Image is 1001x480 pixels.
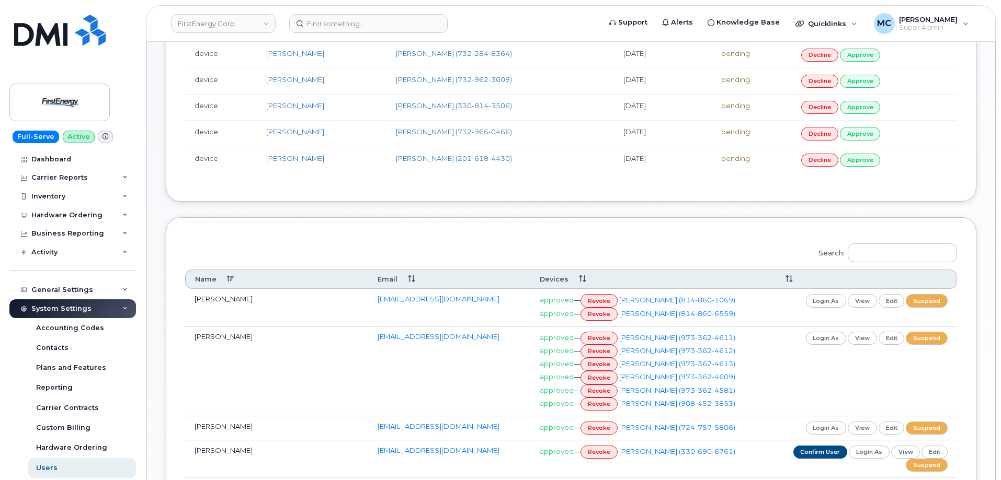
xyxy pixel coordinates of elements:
[540,447,574,455] span: approved
[581,384,618,397] a: revoke
[801,101,838,114] a: decline
[619,372,735,381] a: [PERSON_NAME] (973-362-4609)
[530,326,766,416] td: — — — — — —
[618,17,647,28] span: Support
[812,237,957,266] label: Search:
[806,294,847,307] a: login as
[266,127,324,136] a: [PERSON_NAME]
[712,94,792,120] td: pending
[378,332,499,341] a: [EMAIL_ADDRESS][DOMAIN_NAME]
[801,127,838,140] a: decline
[899,24,958,32] span: Super Admin
[185,120,257,146] td: device
[614,42,712,68] td: [DATE]
[766,270,957,289] th: : activate to sort column ascending
[619,359,735,368] a: [PERSON_NAME] (973-362-4613)
[619,399,735,407] a: [PERSON_NAME] (908-452-3853)
[185,68,257,94] td: device
[840,75,881,88] a: approve
[289,14,448,33] input: Find something...
[185,416,368,440] td: [PERSON_NAME]
[581,397,618,411] a: revoke
[581,332,618,345] a: revoke
[879,422,905,435] a: edit
[793,446,848,459] a: confirm user
[671,17,693,28] span: Alerts
[849,446,890,459] a: login as
[655,12,700,33] a: Alerts
[808,19,846,28] span: Quicklinks
[530,416,766,440] td: —
[955,435,993,472] iframe: Messenger Launcher
[540,399,574,407] span: approved
[806,422,847,435] a: login as
[540,423,574,431] span: approved
[581,358,618,371] a: revoke
[540,359,574,368] span: approved
[396,154,512,162] a: [PERSON_NAME] (201-618-4430)
[712,42,792,68] td: pending
[266,49,324,57] a: [PERSON_NAME]
[396,101,512,110] a: [PERSON_NAME] (330-814-3506)
[906,459,948,472] a: suspend
[368,270,530,289] th: Email: activate to sort column ascending
[891,446,920,459] a: view
[396,127,512,136] a: [PERSON_NAME] (732-966-0466)
[540,309,574,318] span: approved
[619,333,735,342] a: [PERSON_NAME] (973-362-4611)
[619,346,735,355] a: [PERSON_NAME] (973-362-4612)
[185,440,368,477] td: [PERSON_NAME]
[877,17,891,30] span: MC
[700,12,787,33] a: Knowledge Base
[530,289,766,326] td: — —
[712,147,792,173] td: pending
[840,49,881,62] a: approve
[540,346,574,355] span: approved
[171,14,276,33] a: FirstEnergy Corp
[266,154,324,162] a: [PERSON_NAME]
[619,296,735,304] a: [PERSON_NAME] (814-860-1069)
[540,296,574,304] span: approved
[581,345,618,358] a: revoke
[712,120,792,146] td: pending
[185,326,368,416] td: [PERSON_NAME]
[806,332,847,345] a: login as
[906,294,948,307] a: suspend
[378,295,499,303] a: [EMAIL_ADDRESS][DOMAIN_NAME]
[619,447,735,455] a: [PERSON_NAME] (330-690-6761)
[840,101,881,114] a: approve
[378,422,499,430] a: [EMAIL_ADDRESS][DOMAIN_NAME]
[540,333,574,342] span: approved
[396,49,512,57] a: [PERSON_NAME] (732-284-8364)
[867,13,976,34] div: Marty Courter
[581,371,618,384] a: revoke
[266,75,324,84] a: [PERSON_NAME]
[581,294,618,307] a: revoke
[879,294,905,307] a: edit
[614,68,712,94] td: [DATE]
[840,127,881,140] a: approve
[185,147,257,173] td: device
[848,294,877,307] a: view
[619,309,735,318] a: [PERSON_NAME] (814-860-6559)
[378,446,499,454] a: [EMAIL_ADDRESS][DOMAIN_NAME]
[619,423,735,431] a: [PERSON_NAME] (724-757-5806)
[185,94,257,120] td: device
[540,385,574,394] span: approved
[602,12,655,33] a: Support
[899,15,958,24] span: [PERSON_NAME]
[581,308,618,321] a: revoke
[906,422,948,435] a: suspend
[185,270,368,289] th: Name: activate to sort column descending
[906,332,948,345] a: suspend
[848,332,877,345] a: view
[614,147,712,173] td: [DATE]
[801,75,838,88] a: decline
[788,13,864,34] div: Quicklinks
[801,49,838,62] a: decline
[614,120,712,146] td: [DATE]
[619,385,735,394] a: [PERSON_NAME] (973-362-4581)
[530,440,766,477] td: —
[396,75,512,84] a: [PERSON_NAME] (732-962-3009)
[540,372,574,381] span: approved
